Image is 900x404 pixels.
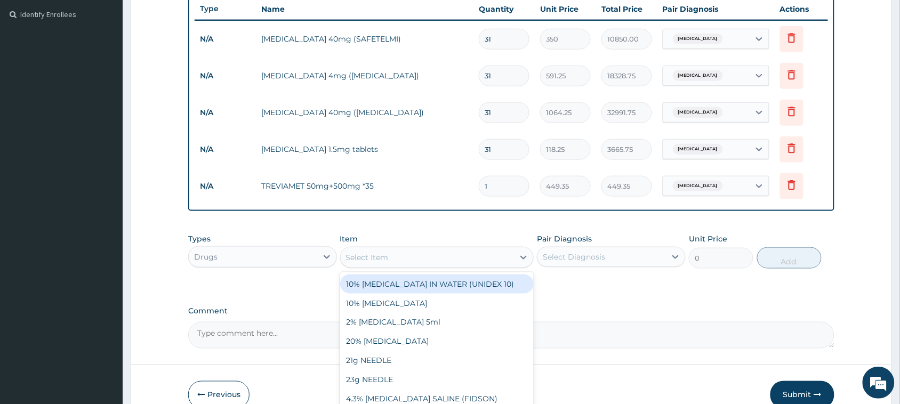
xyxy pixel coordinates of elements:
textarea: Type your message and hit 'Enter' [5,291,203,328]
div: Drugs [194,252,218,262]
label: Pair Diagnosis [537,233,592,244]
div: 21g NEEDLE [340,351,534,370]
td: N/A [195,103,256,123]
td: N/A [195,140,256,159]
td: N/A [195,29,256,49]
div: Select Item [346,252,389,263]
label: Item [340,233,358,244]
span: We're online! [62,134,147,242]
span: [MEDICAL_DATA] [673,34,723,44]
td: [MEDICAL_DATA] 40mg (SAFETELMI) [256,28,473,50]
label: Unit Price [689,233,727,244]
td: N/A [195,66,256,86]
td: [MEDICAL_DATA] 40mg ([MEDICAL_DATA]) [256,102,473,123]
td: [MEDICAL_DATA] 1.5mg tablets [256,139,473,160]
div: 10% [MEDICAL_DATA] [340,294,534,313]
span: [MEDICAL_DATA] [673,70,723,81]
div: 23g NEEDLE [340,370,534,390]
div: 2% [MEDICAL_DATA] 5ml [340,313,534,332]
span: [MEDICAL_DATA] [673,181,723,191]
span: [MEDICAL_DATA] [673,144,723,155]
button: Add [757,247,822,269]
div: Minimize live chat window [175,5,200,31]
label: Types [188,235,211,244]
div: 20% [MEDICAL_DATA] [340,332,534,351]
img: d_794563401_company_1708531726252_794563401 [20,53,43,80]
div: Chat with us now [55,60,179,74]
label: Comment [188,307,834,316]
div: 10% [MEDICAL_DATA] IN WATER (UNIDEX 10) [340,274,534,294]
td: TREVIAMET 50mg+500mg *35 [256,175,473,197]
td: [MEDICAL_DATA] 4mg ([MEDICAL_DATA]) [256,65,473,86]
span: [MEDICAL_DATA] [673,107,723,118]
td: N/A [195,176,256,196]
div: Select Diagnosis [543,252,605,262]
